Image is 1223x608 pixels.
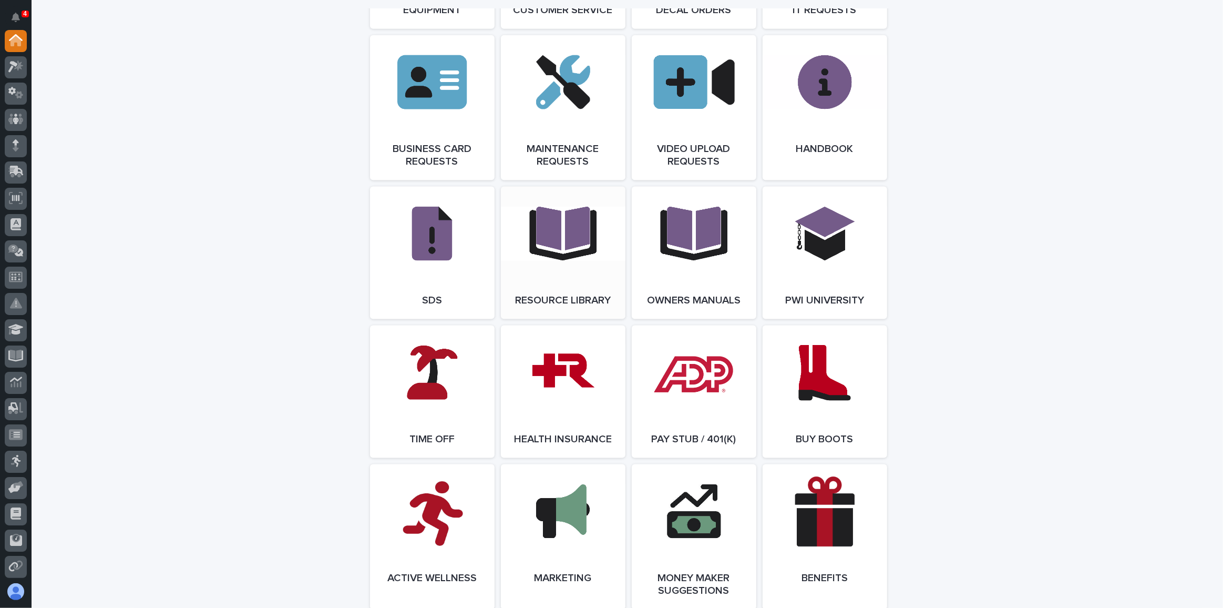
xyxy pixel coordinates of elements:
[763,35,887,180] a: Handbook
[501,187,625,319] a: Resource Library
[370,187,495,319] a: SDS
[632,35,756,180] a: Video Upload Requests
[23,10,27,17] p: 4
[370,326,495,458] a: Time Off
[5,581,27,603] button: users-avatar
[632,326,756,458] a: Pay Stub / 401(k)
[763,187,887,319] a: PWI University
[501,326,625,458] a: Health Insurance
[632,187,756,319] a: Owners Manuals
[13,13,27,29] div: Notifications4
[763,326,887,458] a: Buy Boots
[501,35,625,180] a: Maintenance Requests
[370,35,495,180] a: Business Card Requests
[5,6,27,28] button: Notifications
